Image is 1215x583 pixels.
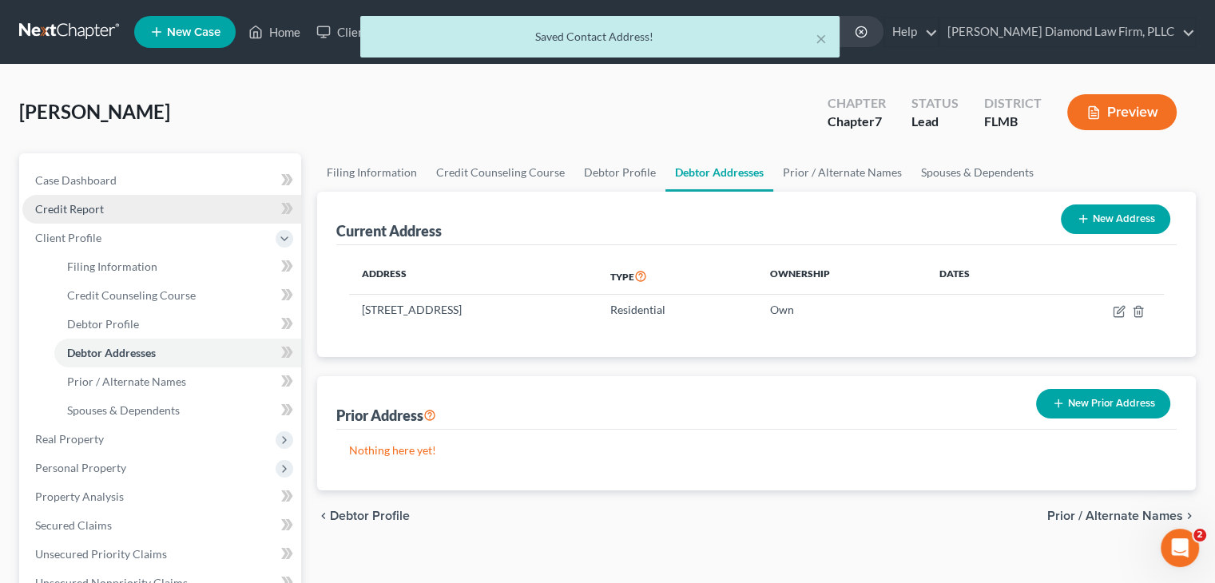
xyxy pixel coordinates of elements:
span: Debtor Addresses [67,346,156,359]
button: New Prior Address [1036,389,1170,418]
span: [PERSON_NAME] [19,100,170,123]
span: Real Property [35,432,104,446]
th: Address [349,258,598,295]
span: Credit Counseling Course [67,288,196,302]
a: Case Dashboard [22,166,301,195]
p: Nothing here yet! [349,442,1164,458]
span: Client Profile [35,231,101,244]
span: Secured Claims [35,518,112,532]
span: Prior / Alternate Names [67,375,186,388]
td: Own [757,295,927,325]
th: Dates [927,258,1038,295]
div: Chapter [828,94,886,113]
div: Prior Address [336,406,436,425]
a: Unsecured Priority Claims [22,540,301,569]
a: Debtor Addresses [665,153,773,192]
td: Residential [598,295,757,325]
i: chevron_left [317,510,330,522]
td: [STREET_ADDRESS] [349,295,598,325]
a: Credit Report [22,195,301,224]
button: Preview [1067,94,1177,130]
div: Current Address [336,221,442,240]
i: chevron_right [1183,510,1196,522]
div: District [984,94,1042,113]
button: Prior / Alternate Names chevron_right [1047,510,1196,522]
span: Property Analysis [35,490,124,503]
a: Property Analysis [22,482,301,511]
span: Debtor Profile [330,510,410,522]
div: FLMB [984,113,1042,131]
span: 7 [875,113,882,129]
span: Credit Report [35,202,104,216]
a: Debtor Addresses [54,339,301,367]
span: Prior / Alternate Names [1047,510,1183,522]
a: Secured Claims [22,511,301,540]
a: Debtor Profile [54,310,301,339]
button: New Address [1061,204,1170,234]
a: Filing Information [54,252,301,281]
button: × [816,29,827,48]
div: Lead [911,113,959,131]
iframe: Intercom live chat [1161,529,1199,567]
a: Spouses & Dependents [911,153,1043,192]
span: 2 [1193,529,1206,541]
div: Chapter [828,113,886,131]
div: Saved Contact Address! [373,29,827,45]
div: Status [911,94,959,113]
button: chevron_left Debtor Profile [317,510,410,522]
span: Spouses & Dependents [67,403,180,417]
th: Type [598,258,757,295]
th: Ownership [757,258,927,295]
a: Prior / Alternate Names [54,367,301,396]
a: Prior / Alternate Names [773,153,911,192]
span: Unsecured Priority Claims [35,547,167,561]
a: Spouses & Dependents [54,396,301,425]
span: Debtor Profile [67,317,139,331]
span: Filing Information [67,260,157,273]
a: Credit Counseling Course [54,281,301,310]
a: Filing Information [317,153,427,192]
span: Personal Property [35,461,126,474]
span: Case Dashboard [35,173,117,187]
a: Credit Counseling Course [427,153,574,192]
a: Debtor Profile [574,153,665,192]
